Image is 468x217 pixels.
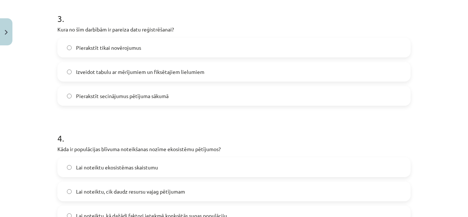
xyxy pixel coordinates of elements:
span: Pierakstīt tikai novērojumus [76,44,141,52]
span: Pierakstīt secinājumus pētījuma sākumā [76,92,169,100]
img: icon-close-lesson-0947bae3869378f0d4975bcd49f059093ad1ed9edebbc8119c70593378902aed.svg [5,30,8,35]
p: Kāda ir populācijas blīvuma noteikšanas nozīme ekosistēmu pētījumos? [57,145,411,153]
input: Pierakstīt tikai novērojumus [67,45,72,50]
span: Lai noteiktu ekosistēmas skaistumu [76,164,158,171]
input: Lai noteiktu, cik daudz resursu vajag pētījumam [67,189,72,194]
h1: 4 . [57,120,411,143]
span: Izveidot tabulu ar mērījumiem un fiksētajiem lielumiem [76,68,204,76]
input: Lai noteiktu ekosistēmas skaistumu [67,165,72,170]
p: Kura no šīm darbībām ir pareiza datu reģistrēšanai? [57,26,411,33]
input: Izveidot tabulu ar mērījumiem un fiksētajiem lielumiem [67,70,72,74]
span: Lai noteiktu, cik daudz resursu vajag pētījumam [76,188,185,195]
h1: 3 . [57,1,411,23]
input: Pierakstīt secinājumus pētījuma sākumā [67,94,72,98]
